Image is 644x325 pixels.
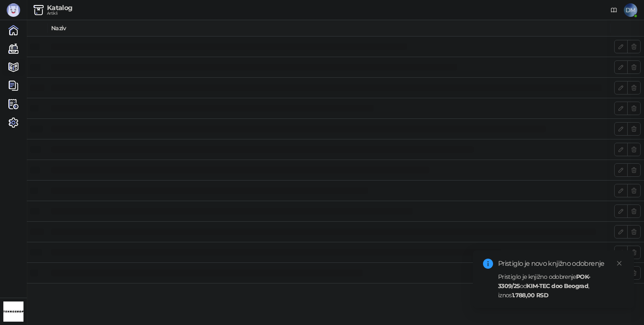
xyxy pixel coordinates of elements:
[483,259,493,269] span: info-circle
[498,259,624,269] div: Pristiglo je novo knjižno odobrenje
[498,272,624,300] div: Pristiglo je knjižno odobrenje od , iznos
[527,282,588,290] strong: KIM-TEC doo Beograd
[616,260,622,266] span: close
[512,291,548,299] strong: 1.788,00 RSD
[615,259,624,268] a: Close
